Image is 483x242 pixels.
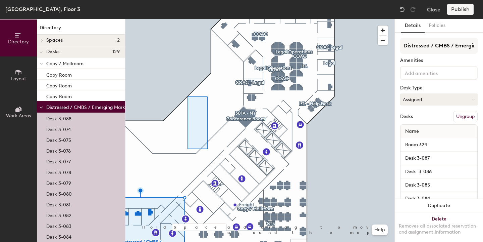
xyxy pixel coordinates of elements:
[46,92,72,99] p: Copy Room
[46,38,63,43] span: Spaces
[425,19,449,33] button: Policies
[46,49,59,54] span: Desks
[46,211,71,218] p: Desk 3-082
[112,49,120,54] span: 129
[400,114,413,119] div: Desks
[46,125,71,132] p: Desk 3-074
[6,113,31,119] span: Work Areas
[402,125,422,137] span: Name
[37,24,125,35] h1: Directory
[401,19,425,33] button: Details
[400,58,478,63] div: Amenities
[46,157,71,165] p: Desk 3-077
[5,5,80,13] div: [GEOGRAPHIC_DATA], Floor 3
[46,70,72,78] p: Copy Room
[395,199,483,212] button: Duplicate
[402,140,476,150] input: Unnamed desk
[372,225,388,235] button: Help
[400,93,478,106] button: Assigned
[46,221,71,229] p: Desk 3-083
[46,189,72,197] p: Desk 3-080
[395,212,483,242] button: DeleteRemoves all associated reservation and assignment information
[46,135,71,143] p: Desk 3-075
[402,167,476,176] input: Unnamed desk
[46,178,71,186] p: Desk 3-079
[46,114,71,122] p: Desk 3-088
[11,76,26,82] span: Layout
[117,38,120,43] span: 2
[46,61,84,67] span: Copy / Mailroom
[46,146,71,154] p: Desk 3-076
[399,223,479,235] div: Removes all associated reservation and assignment information
[46,105,137,110] span: Distressed / CMBS / Emerging Marketing
[46,168,71,175] p: Desk 3-078
[453,111,478,122] button: Ungroup
[402,194,476,203] input: Unnamed desk
[46,200,70,208] p: Desk 3-081
[410,6,416,13] img: Redo
[402,154,476,163] input: Unnamed desk
[8,39,29,45] span: Directory
[404,69,464,77] input: Add amenities
[46,81,72,89] p: Copy Room
[400,85,478,91] div: Desk Type
[402,180,476,190] input: Unnamed desk
[399,6,406,13] img: Undo
[427,4,440,15] button: Close
[46,232,71,240] p: Desk 3-084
